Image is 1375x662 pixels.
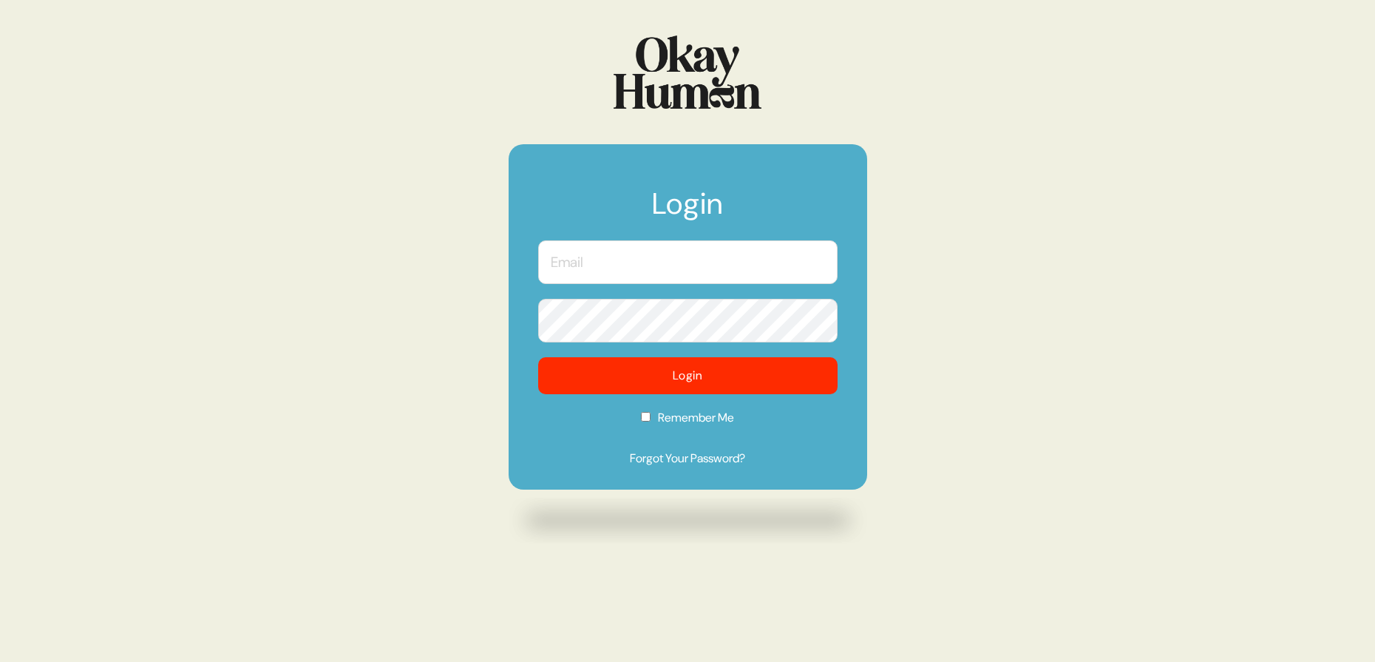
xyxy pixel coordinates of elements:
h1: Login [538,189,838,233]
img: Drop shadow [509,497,867,544]
input: Remember Me [641,412,651,422]
label: Remember Me [538,409,838,436]
img: Logo [614,36,761,109]
a: Forgot Your Password? [538,450,838,467]
input: Email [538,240,838,284]
button: Login [538,357,838,394]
